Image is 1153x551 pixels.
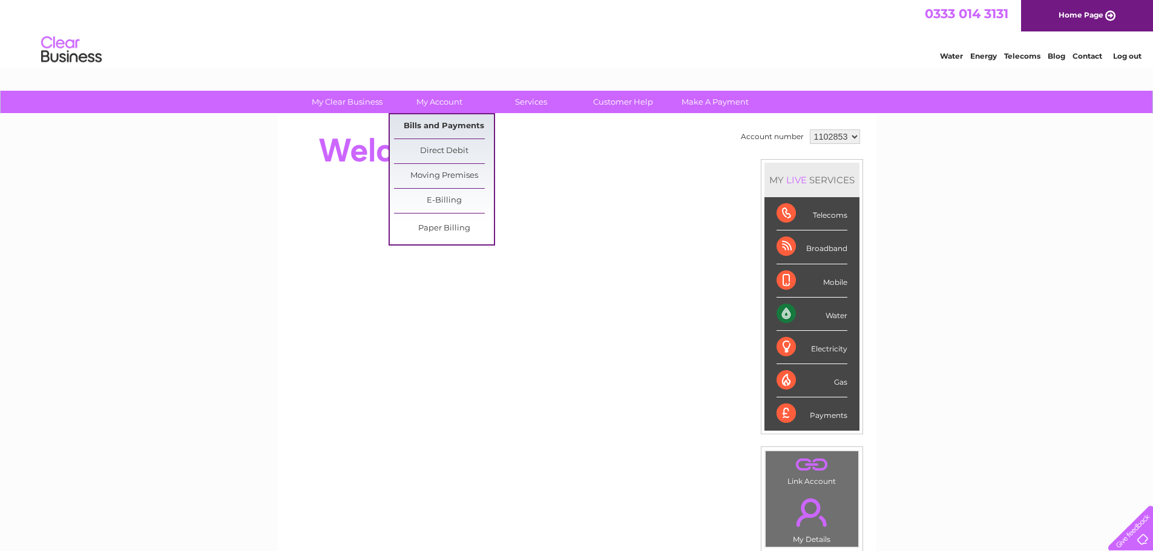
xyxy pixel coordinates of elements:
[777,397,847,430] div: Payments
[777,197,847,230] div: Telecoms
[784,174,809,186] div: LIVE
[394,189,494,213] a: E-Billing
[765,488,859,547] td: My Details
[925,6,1008,21] a: 0333 014 3131
[573,91,673,113] a: Customer Help
[394,217,494,241] a: Paper Billing
[389,91,489,113] a: My Account
[764,163,859,197] div: MY SERVICES
[769,454,855,475] a: .
[481,91,581,113] a: Services
[765,451,859,489] td: Link Account
[1048,51,1065,60] a: Blog
[394,164,494,188] a: Moving Premises
[777,364,847,397] div: Gas
[1113,51,1142,60] a: Log out
[777,298,847,331] div: Water
[394,139,494,163] a: Direct Debit
[970,51,997,60] a: Energy
[777,264,847,298] div: Mobile
[297,91,397,113] a: My Clear Business
[41,31,102,68] img: logo.png
[1073,51,1102,60] a: Contact
[1004,51,1040,60] a: Telecoms
[665,91,765,113] a: Make A Payment
[291,7,863,59] div: Clear Business is a trading name of Verastar Limited (registered in [GEOGRAPHIC_DATA] No. 3667643...
[738,126,807,147] td: Account number
[940,51,963,60] a: Water
[777,230,847,264] div: Broadband
[769,491,855,533] a: .
[394,114,494,139] a: Bills and Payments
[777,331,847,364] div: Electricity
